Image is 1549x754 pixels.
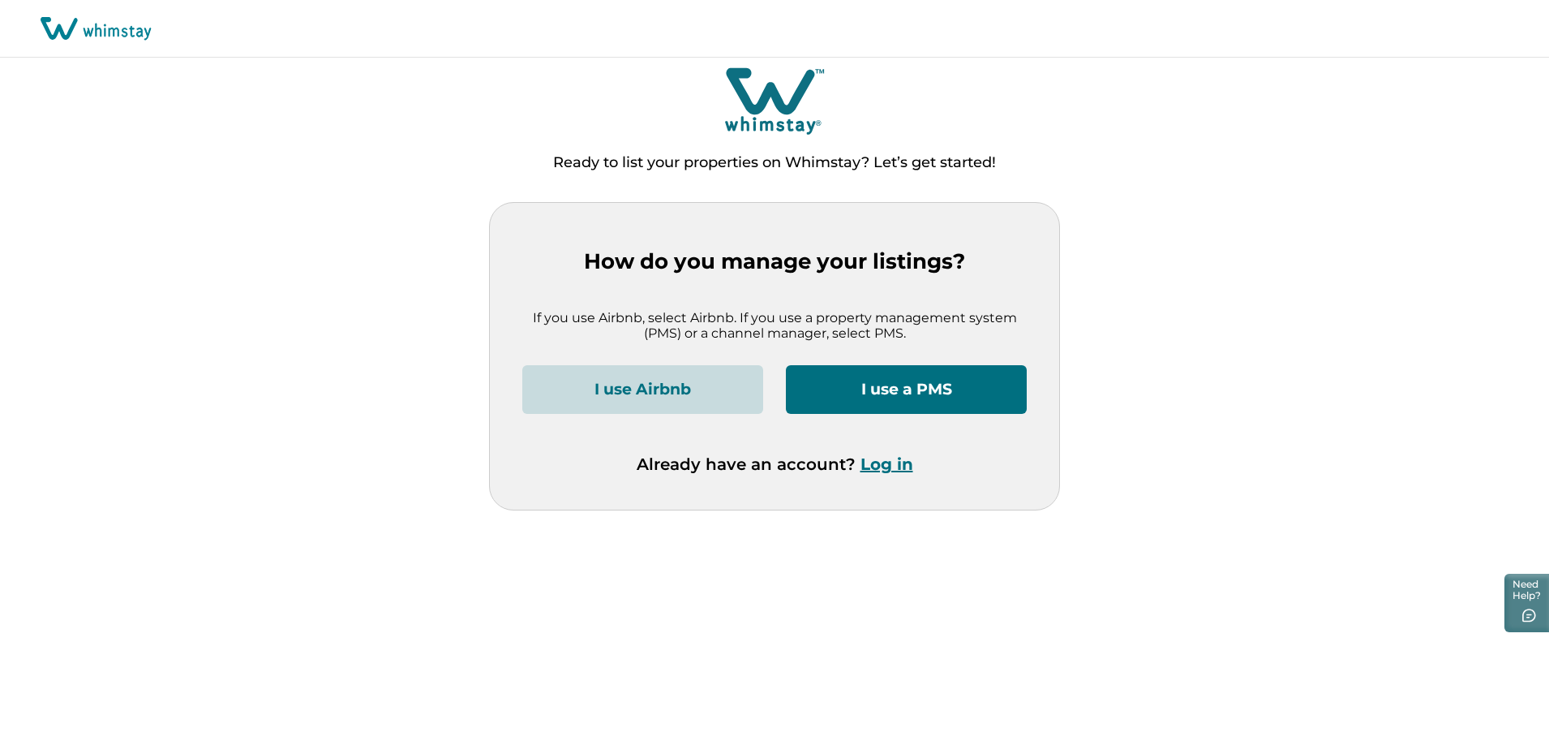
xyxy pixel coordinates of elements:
[522,365,763,414] button: I use Airbnb
[522,310,1027,342] p: If you use Airbnb, select Airbnb. If you use a property management system (PMS) or a channel mana...
[637,455,913,474] p: Already have an account?
[786,365,1027,414] button: I use a PMS
[553,155,996,171] p: Ready to list your properties on Whimstay? Let’s get started!
[522,249,1027,274] p: How do you manage your listings?
[860,455,913,474] button: Log in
